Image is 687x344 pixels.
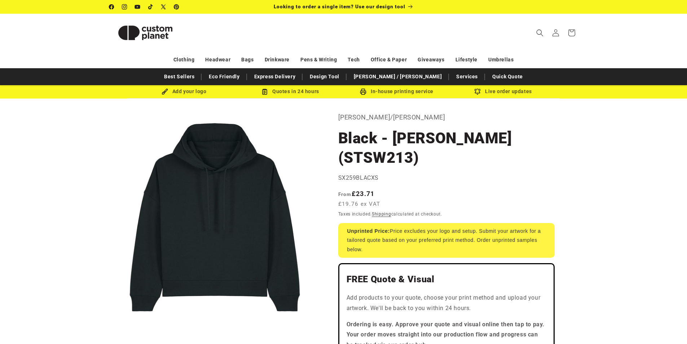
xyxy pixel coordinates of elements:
[450,87,556,96] div: Live order updates
[347,228,390,234] strong: Unprinted Price:
[109,112,320,323] media-gallery: Gallery Viewer
[347,293,546,314] p: Add products to your quote, choose your print method and upload your artwork. We'll be back to yo...
[453,70,481,83] a: Services
[265,53,290,66] a: Drinkware
[360,88,366,95] img: In-house printing
[338,112,555,123] p: [PERSON_NAME]/[PERSON_NAME]
[474,88,481,95] img: Order updates
[173,53,195,66] a: Clothing
[160,70,198,83] a: Best Sellers
[109,17,181,49] img: Custom Planet
[371,53,407,66] a: Office & Paper
[418,53,444,66] a: Giveaways
[251,70,299,83] a: Express Delivery
[261,88,268,95] img: Order Updates Icon
[344,87,450,96] div: In-house printing service
[162,88,168,95] img: Brush Icon
[241,53,254,66] a: Bags
[338,190,375,197] strong: £23.71
[347,274,546,285] h2: FREE Quote & Visual
[348,53,360,66] a: Tech
[306,70,343,83] a: Design Tool
[106,14,184,52] a: Custom Planet
[205,70,243,83] a: Eco Friendly
[338,200,380,208] span: £19.76 ex VAT
[237,87,344,96] div: Quotes in 24 hours
[338,191,352,197] span: From
[532,25,548,41] summary: Search
[338,129,555,167] h1: Black - [PERSON_NAME] (STSW213)
[372,212,391,217] a: Shipping
[274,4,405,9] span: Looking to order a single item? Use our design tool
[455,53,477,66] a: Lifestyle
[300,53,337,66] a: Pens & Writing
[338,174,379,181] span: SX259BLACXS
[350,70,445,83] a: [PERSON_NAME] / [PERSON_NAME]
[489,70,527,83] a: Quick Quote
[338,223,555,258] div: Price excludes your logo and setup. Submit your artwork for a tailored quote based on your prefer...
[131,87,237,96] div: Add your logo
[338,210,555,218] div: Taxes included. calculated at checkout.
[205,53,230,66] a: Headwear
[488,53,514,66] a: Umbrellas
